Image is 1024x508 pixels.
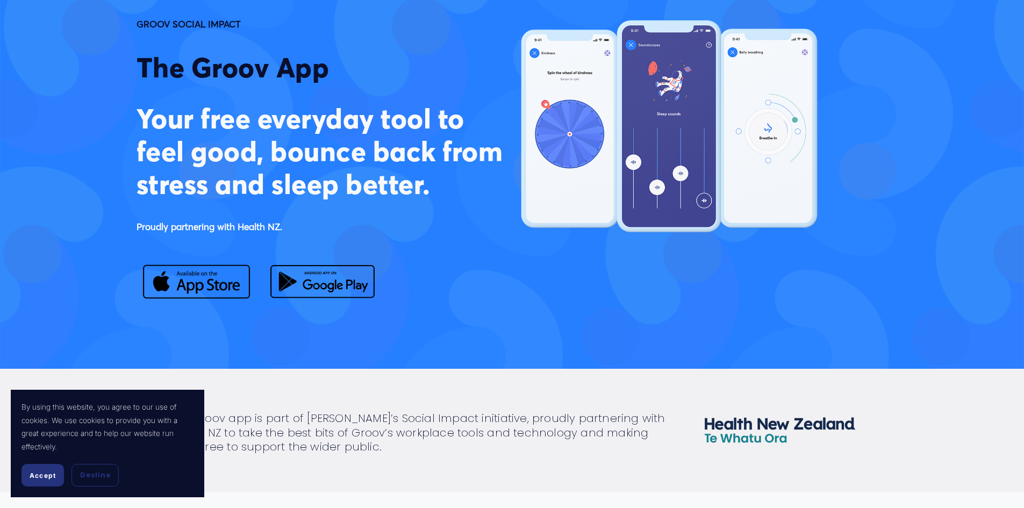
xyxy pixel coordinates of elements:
h4: The Groov app is part of [PERSON_NAME]’s Social Impact initiative, proudly partnering with Health... [168,411,667,454]
p: By using this website, you agree to our use of cookies. We use cookies to provide you with a grea... [22,400,194,453]
button: Accept [22,464,64,486]
strong: Proudly partnering with Health NZ. [137,221,282,232]
span: Decline [80,470,110,480]
span: The Groov App [137,51,330,84]
span: Accept [30,471,56,480]
button: Decline [71,464,119,486]
strong: Your free everyday tool to feel good, bounce back from stress and sleep better. [137,102,510,201]
strong: GROOV SOCIAL IMPACT [137,18,241,30]
section: Cookie banner [11,390,204,497]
